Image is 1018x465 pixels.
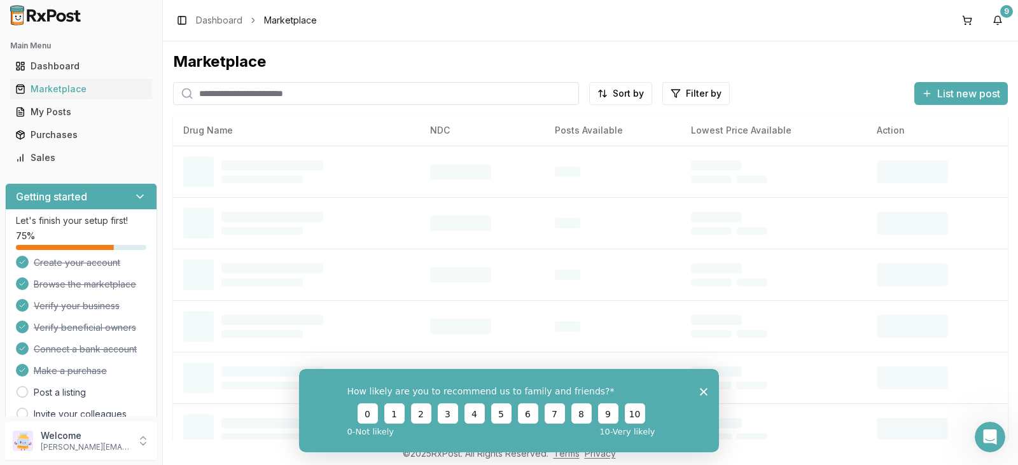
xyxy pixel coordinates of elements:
[173,52,1008,72] div: Marketplace
[589,82,652,105] button: Sort by
[196,14,242,27] a: Dashboard
[34,300,120,312] span: Verify your business
[1000,5,1013,18] div: 9
[5,148,157,168] button: Sales
[585,448,616,459] a: Privacy
[34,364,107,377] span: Make a purchase
[13,431,33,451] img: User avatar
[914,88,1008,101] a: List new post
[15,128,147,141] div: Purchases
[975,422,1005,452] iframe: Intercom live chat
[5,5,87,25] img: RxPost Logo
[662,82,730,105] button: Filter by
[15,151,147,164] div: Sales
[16,189,87,204] h3: Getting started
[10,146,152,169] a: Sales
[914,82,1008,105] button: List new post
[987,10,1008,31] button: 9
[264,14,317,27] span: Marketplace
[5,79,157,99] button: Marketplace
[196,14,317,27] nav: breadcrumb
[867,115,1008,146] th: Action
[5,102,157,122] button: My Posts
[554,448,580,459] a: Terms
[613,87,644,100] span: Sort by
[299,369,719,452] iframe: Survey from RxPost
[686,87,722,100] span: Filter by
[937,86,1000,101] span: List new post
[41,429,129,442] p: Welcome
[681,115,867,146] th: Lowest Price Available
[34,321,136,334] span: Verify beneficial owners
[34,256,120,269] span: Create your account
[10,78,152,101] a: Marketplace
[15,106,147,118] div: My Posts
[15,83,147,95] div: Marketplace
[10,101,152,123] a: My Posts
[34,343,137,356] span: Connect a bank account
[5,125,157,145] button: Purchases
[10,41,152,51] h2: Main Menu
[16,214,146,227] p: Let's finish your setup first!
[41,442,129,452] p: [PERSON_NAME][EMAIL_ADDRESS][DOMAIN_NAME]
[34,278,136,291] span: Browse the marketplace
[34,386,86,399] a: Post a listing
[15,60,147,73] div: Dashboard
[16,230,35,242] span: 75 %
[173,115,420,146] th: Drug Name
[420,115,545,146] th: NDC
[5,56,157,76] button: Dashboard
[34,408,127,420] a: Invite your colleagues
[545,115,681,146] th: Posts Available
[10,123,152,146] a: Purchases
[10,55,152,78] a: Dashboard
